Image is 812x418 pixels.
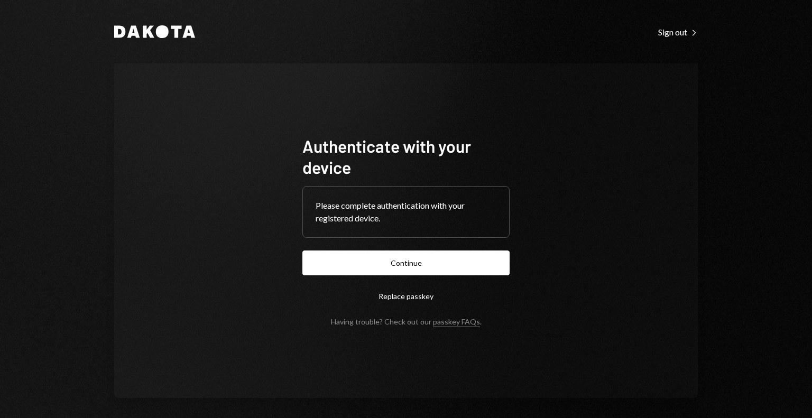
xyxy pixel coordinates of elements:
button: Continue [302,250,510,275]
button: Replace passkey [302,284,510,309]
h1: Authenticate with your device [302,135,510,178]
div: Having trouble? Check out our . [331,317,482,326]
a: Sign out [658,26,698,38]
div: Sign out [658,27,698,38]
div: Please complete authentication with your registered device. [316,199,496,225]
a: passkey FAQs [433,317,480,327]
